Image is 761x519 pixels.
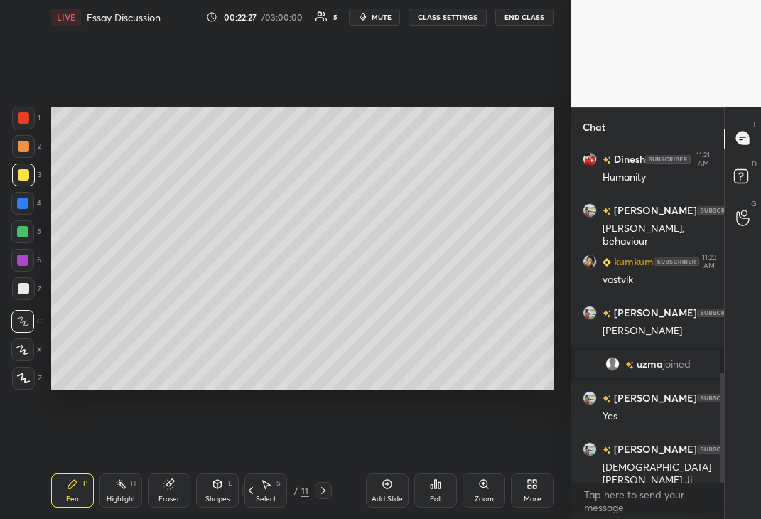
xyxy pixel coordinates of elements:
[475,496,494,503] div: Zoom
[611,254,654,269] h6: kumkum
[603,309,611,317] img: no-rating-badge.077c3623.svg
[752,159,757,169] p: D
[637,358,663,370] span: uzma
[349,9,400,26] button: mute
[12,164,41,186] div: 3
[654,257,699,266] img: 4P8fHbbgJtejmAAAAAElFTkSuQmCC
[611,203,697,218] h6: [PERSON_NAME]
[611,442,697,456] h6: [PERSON_NAME]
[256,496,276,503] div: Select
[583,391,597,405] img: 25e9c11cacbc4f0e825a20759ec7bb6d.jpg
[333,14,338,21] div: 5
[409,9,487,26] button: CLASS SETTINGS
[571,146,724,483] div: grid
[603,273,713,287] div: vastvik
[697,206,743,215] img: 4P8fHbbgJtejmAAAAAElFTkSuQmCC
[697,394,743,402] img: 4P8fHbbgJtejmAAAAAElFTkSuQmCC
[583,203,597,218] img: 25e9c11cacbc4f0e825a20759ec7bb6d.jpg
[603,222,713,249] div: [PERSON_NAME], behaviour
[611,151,645,166] h6: Dinesh
[693,151,713,168] div: 11:21 AM
[625,360,634,368] img: no-rating-badge.077c3623.svg
[205,496,230,503] div: Shapes
[752,119,757,129] p: T
[697,309,743,317] img: 4P8fHbbgJtejmAAAAAElFTkSuQmCC
[372,12,392,22] span: mute
[583,442,597,456] img: 25e9c11cacbc4f0e825a20759ec7bb6d.jpg
[645,155,691,164] img: 4P8fHbbgJtejmAAAAAElFTkSuQmCC
[87,11,161,24] h4: Essay Discussion
[583,306,597,320] img: 25e9c11cacbc4f0e825a20759ec7bb6d.jpg
[663,358,691,370] span: joined
[751,198,757,209] p: G
[603,171,713,185] div: Humanity
[11,310,42,333] div: C
[605,357,620,371] img: default.png
[603,257,611,266] img: Learner_Badge_beginner_1_8b307cf2a0.svg
[430,496,441,503] div: Poll
[12,367,42,390] div: Z
[495,9,554,26] button: End Class
[12,135,41,158] div: 2
[158,496,180,503] div: Eraser
[83,480,87,487] div: P
[228,480,232,487] div: L
[107,496,136,503] div: Highlight
[603,446,611,454] img: no-rating-badge.077c3623.svg
[301,484,309,497] div: 11
[702,253,716,270] div: 11:23 AM
[583,255,597,269] img: ebe60ad7ccfd4ca7abc858feb12b8add.jpg
[11,249,41,272] div: 6
[571,108,617,146] p: Chat
[66,496,79,503] div: Pen
[603,207,611,215] img: no-rating-badge.077c3623.svg
[603,156,611,164] img: no-rating-badge.077c3623.svg
[524,496,541,503] div: More
[12,277,41,300] div: 7
[131,480,136,487] div: H
[603,410,713,424] div: Yes
[11,192,41,215] div: 4
[372,496,403,503] div: Add Slide
[276,480,281,487] div: S
[611,305,697,320] h6: [PERSON_NAME]
[603,324,713,338] div: [PERSON_NAME]
[611,390,697,405] h6: [PERSON_NAME]
[12,107,41,129] div: 1
[603,461,713,488] div: [DEMOGRAPHIC_DATA][PERSON_NAME] Ji
[293,486,298,495] div: /
[583,152,597,166] img: bf6d4fa3915c47b697cee4a75fab0cb2.jpg
[11,220,41,243] div: 5
[697,445,743,454] img: 4P8fHbbgJtejmAAAAAElFTkSuQmCC
[603,395,611,402] img: no-rating-badge.077c3623.svg
[51,9,81,26] div: LIVE
[11,338,42,361] div: X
